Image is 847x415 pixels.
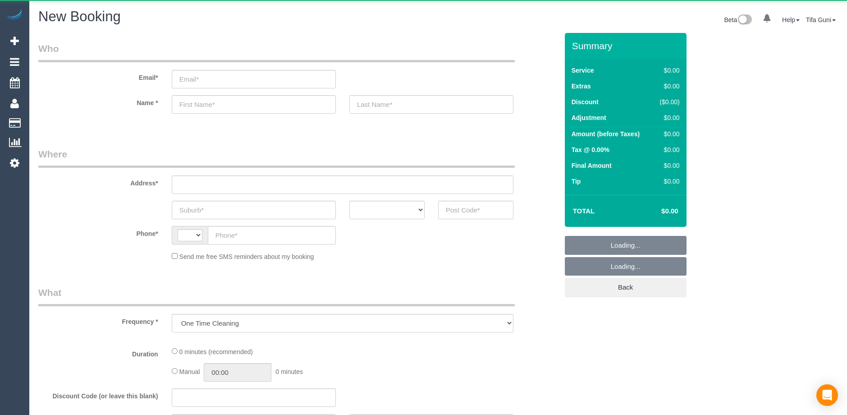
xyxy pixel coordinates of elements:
[38,42,515,62] legend: Who
[438,201,513,219] input: Post Code*
[634,207,678,215] h4: $0.00
[816,384,838,406] div: Open Intercom Messenger
[737,14,752,26] img: New interface
[572,97,599,106] label: Discount
[32,70,165,82] label: Email*
[32,388,165,401] label: Discount Code (or leave this blank)
[572,145,609,154] label: Tax @ 0.00%
[656,66,680,75] div: $0.00
[172,95,336,114] input: First Name*
[32,95,165,107] label: Name *
[32,226,165,238] label: Phone*
[573,207,595,215] strong: Total
[572,129,640,138] label: Amount (before Taxes)
[32,314,165,326] label: Frequency *
[38,148,515,168] legend: Where
[179,368,200,375] span: Manual
[572,161,612,170] label: Final Amount
[38,9,121,24] span: New Booking
[656,161,680,170] div: $0.00
[656,82,680,91] div: $0.00
[349,95,513,114] input: Last Name*
[32,175,165,188] label: Address*
[179,253,314,260] span: Send me free SMS reminders about my booking
[572,177,581,186] label: Tip
[806,16,836,23] a: Tifa Guni
[172,201,336,219] input: Suburb*
[179,348,253,355] span: 0 minutes (recommended)
[782,16,800,23] a: Help
[656,129,680,138] div: $0.00
[656,113,680,122] div: $0.00
[38,286,515,306] legend: What
[572,66,594,75] label: Service
[208,226,336,244] input: Phone*
[172,70,336,88] input: Email*
[572,113,606,122] label: Adjustment
[656,97,680,106] div: ($0.00)
[724,16,752,23] a: Beta
[572,41,682,51] h3: Summary
[656,177,680,186] div: $0.00
[565,278,687,297] a: Back
[32,346,165,359] label: Duration
[572,82,591,91] label: Extras
[656,145,680,154] div: $0.00
[5,9,23,22] img: Automaid Logo
[275,368,303,375] span: 0 minutes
